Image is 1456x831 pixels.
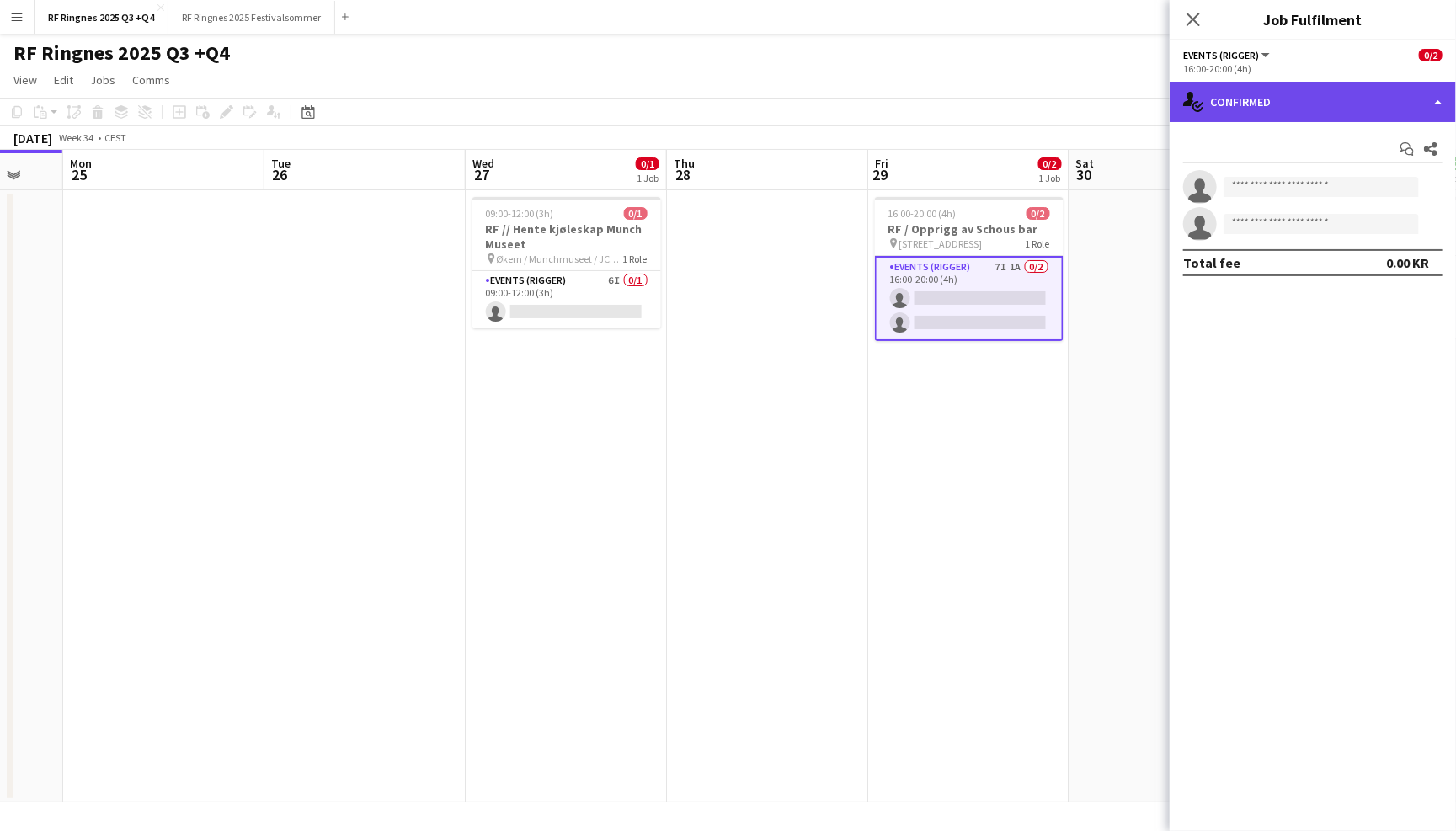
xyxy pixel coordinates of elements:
span: 1 Role [623,253,648,265]
span: Mon [70,156,92,171]
h3: RF / Opprigg av Schous bar [875,221,1064,237]
span: Edit [54,72,73,88]
span: 27 [470,165,494,184]
div: 1 Job [637,172,659,184]
a: Jobs [83,69,122,91]
h1: RF Ringnes 2025 Q3 +Q4 [13,40,230,66]
span: Thu [674,156,695,171]
span: Events (Rigger) [1183,49,1259,61]
button: Events (Rigger) [1183,49,1272,61]
app-job-card: 09:00-12:00 (3h)0/1RF // Hente kjøleskap Munch Museet Økern / Munchmuseet / JCP Lager1 RoleEvents... [472,197,661,328]
a: Edit [47,69,80,91]
div: CEST [104,131,126,144]
span: 26 [269,165,291,184]
span: 0/2 [1419,49,1443,61]
div: 0.00 KR [1386,254,1429,271]
a: View [7,69,44,91]
button: RF Ringnes 2025 Festivalsommer [168,1,335,34]
span: Wed [472,156,494,171]
div: Confirmed [1170,82,1456,122]
div: [DATE] [13,130,52,146]
div: 16:00-20:00 (4h) [1183,62,1443,75]
span: Comms [132,72,170,88]
span: Tue [271,156,291,171]
span: 28 [671,165,695,184]
h3: RF // Hente kjøleskap Munch Museet [472,221,661,252]
span: 0/1 [624,207,648,220]
app-card-role: Events (Rigger)7I1A0/216:00-20:00 (4h) [875,256,1064,341]
div: 1 Job [1039,172,1061,184]
button: RF Ringnes 2025 Q3 +Q4 [35,1,168,34]
span: View [13,72,37,88]
div: Total fee [1183,254,1240,271]
span: Sat [1076,156,1095,171]
span: 16:00-20:00 (4h) [888,207,957,220]
a: Comms [125,69,177,91]
span: Fri [875,156,888,171]
span: 25 [67,165,92,184]
span: 30 [1074,165,1095,184]
span: 0/1 [636,157,659,170]
span: [STREET_ADDRESS] [899,237,983,250]
span: Økern / Munchmuseet / JCP Lager [497,253,623,265]
span: 0/2 [1027,207,1050,220]
span: 09:00-12:00 (3h) [486,207,554,220]
span: 0/2 [1038,157,1062,170]
span: Week 34 [56,131,98,144]
span: 1 Role [1026,237,1050,250]
span: 29 [872,165,888,184]
h3: Job Fulfilment [1170,8,1456,30]
app-card-role: Events (Rigger)6I0/109:00-12:00 (3h) [472,271,661,328]
app-job-card: 16:00-20:00 (4h)0/2RF / Opprigg av Schous bar [STREET_ADDRESS]1 RoleEvents (Rigger)7I1A0/216:00-2... [875,197,1064,341]
span: Jobs [90,72,115,88]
